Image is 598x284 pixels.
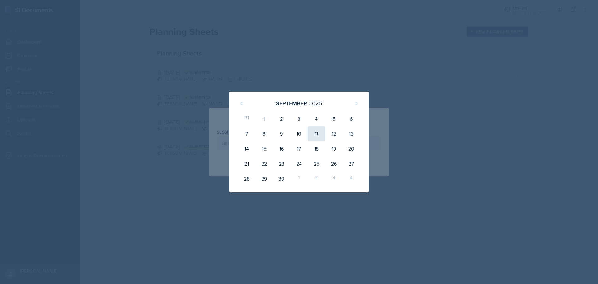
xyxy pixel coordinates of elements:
div: 26 [325,156,343,171]
div: 23 [273,156,290,171]
div: 6 [343,111,360,126]
div: 29 [255,171,273,186]
div: 22 [255,156,273,171]
div: 2 [308,171,325,186]
div: 11 [308,126,325,141]
div: 8 [255,126,273,141]
div: 7 [238,126,255,141]
div: 12 [325,126,343,141]
div: 28 [238,171,255,186]
div: 19 [325,141,343,156]
div: 20 [343,141,360,156]
div: 4 [343,171,360,186]
div: September [276,99,307,108]
div: 21 [238,156,255,171]
div: 1 [290,171,308,186]
div: 2 [273,111,290,126]
div: 5 [325,111,343,126]
div: 18 [308,141,325,156]
div: 13 [343,126,360,141]
div: 2025 [309,99,322,108]
div: 30 [273,171,290,186]
div: 27 [343,156,360,171]
div: 25 [308,156,325,171]
div: 9 [273,126,290,141]
div: 17 [290,141,308,156]
div: 15 [255,141,273,156]
div: 3 [290,111,308,126]
div: 24 [290,156,308,171]
div: 3 [325,171,343,186]
div: 31 [238,111,255,126]
div: 10 [290,126,308,141]
div: 4 [308,111,325,126]
div: 14 [238,141,255,156]
div: 1 [255,111,273,126]
div: 16 [273,141,290,156]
